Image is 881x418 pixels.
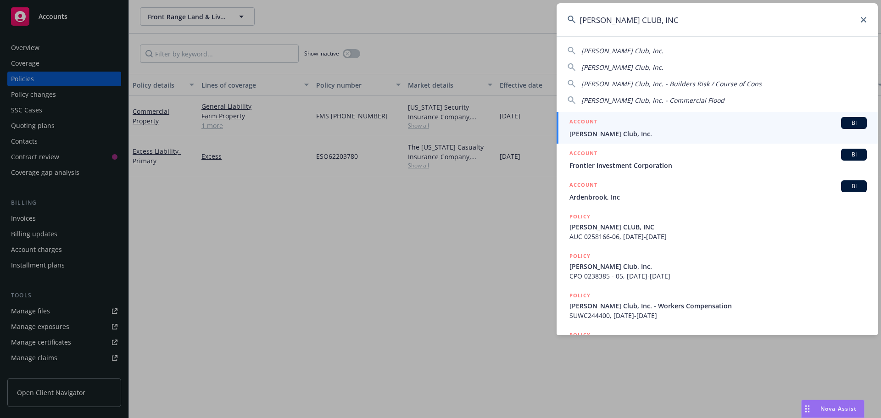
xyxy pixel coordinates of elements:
h5: ACCOUNT [569,117,597,128]
span: Ardenbrook, Inc [569,192,867,202]
span: BI [845,150,863,159]
a: POLICY[PERSON_NAME] Club, Inc.CPO 0238385 - 05, [DATE]-[DATE] [557,246,878,286]
span: SUWC244400, [DATE]-[DATE] [569,311,867,320]
h5: POLICY [569,251,591,261]
a: ACCOUNTBIFrontier Investment Corporation [557,144,878,175]
span: Nova Assist [820,405,857,412]
span: AUC 0258166-06, [DATE]-[DATE] [569,232,867,241]
span: [PERSON_NAME] Club, Inc. [581,46,664,55]
span: [PERSON_NAME] Club, Inc. - Commercial Flood [581,96,725,105]
button: Nova Assist [801,400,864,418]
h5: ACCOUNT [569,149,597,160]
span: BI [845,119,863,127]
h5: ACCOUNT [569,180,597,191]
a: POLICY [557,325,878,365]
a: POLICY[PERSON_NAME] CLUB, INCAUC 0258166-06, [DATE]-[DATE] [557,207,878,246]
span: [PERSON_NAME] Club, Inc. - Builders Risk / Course of Cons [581,79,762,88]
span: BI [845,182,863,190]
span: [PERSON_NAME] Club, Inc. [569,262,867,271]
a: ACCOUNTBIArdenbrook, Inc [557,175,878,207]
h5: POLICY [569,212,591,221]
a: ACCOUNTBI[PERSON_NAME] Club, Inc. [557,112,878,144]
span: [PERSON_NAME] Club, Inc. [581,63,664,72]
h5: POLICY [569,330,591,340]
span: [PERSON_NAME] Club, Inc. - Workers Compensation [569,301,867,311]
input: Search... [557,3,878,36]
span: CPO 0238385 - 05, [DATE]-[DATE] [569,271,867,281]
div: Drag to move [802,400,813,418]
span: [PERSON_NAME] Club, Inc. [569,129,867,139]
h5: POLICY [569,291,591,300]
a: POLICY[PERSON_NAME] Club, Inc. - Workers CompensationSUWC244400, [DATE]-[DATE] [557,286,878,325]
span: Frontier Investment Corporation [569,161,867,170]
span: [PERSON_NAME] CLUB, INC [569,222,867,232]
